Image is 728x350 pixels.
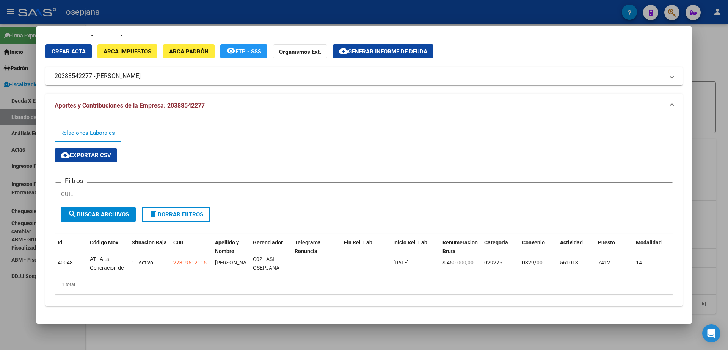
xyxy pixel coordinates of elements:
span: 0329/00 [522,259,543,266]
div: Open Intercom Messenger [702,324,720,342]
h3: Filtros [61,177,87,185]
datatable-header-cell: Renumeracion Bruta [439,234,481,268]
span: Exportar CSV [61,152,111,159]
button: Generar informe de deuda [333,44,433,58]
span: Borrar Filtros [149,211,203,218]
mat-icon: search [68,209,77,219]
span: Actividad [560,239,583,245]
span: 561013 [560,259,578,266]
span: 40048 [58,259,73,266]
span: 1 - Activo [132,259,153,266]
span: [PERSON_NAME] [95,72,141,81]
datatable-header-cell: Convenio [519,234,557,268]
span: ARCA Impuestos [104,48,151,55]
span: 7412 [598,259,610,266]
button: Buscar Archivos [61,207,136,222]
span: Código Mov. [90,239,119,245]
span: [DATE] [393,259,409,266]
datatable-header-cell: Id [55,234,87,268]
datatable-header-cell: Fin Rel. Lab. [341,234,390,268]
span: Aportes y Contribuciones de la Empresa: 20388542277 [55,102,205,109]
span: Situacion Baja [132,239,167,245]
span: CUIL [173,239,185,245]
button: Organismos Ext. [273,44,327,58]
datatable-header-cell: Categoria [481,234,519,268]
span: Buscar Archivos [68,211,129,218]
span: Crear Acta [52,48,86,55]
span: Generar informe de deuda [348,48,427,55]
datatable-header-cell: Gerenciador [250,234,292,268]
span: FTP - SSS [235,48,261,55]
button: ARCA Impuestos [97,44,157,58]
span: Fin Rel. Lab. [344,239,374,245]
strong: Organismos Ext. [279,48,321,55]
span: ARCA Padrón [169,48,209,55]
mat-icon: cloud_download [61,150,70,159]
datatable-header-cell: Código Mov. [87,234,129,268]
div: Aportes y Contribuciones de la Empresa: 20388542277 [45,118,682,306]
span: 27319512115 [173,259,207,266]
button: Borrar Filtros [142,207,210,222]
mat-panel-title: 20388542277 - [55,72,664,81]
button: Crear Acta [45,44,92,58]
mat-expansion-panel-header: 20388542277 -[PERSON_NAME] [45,67,682,85]
span: Apellido y Nombre [215,239,239,254]
mat-icon: remove_red_eye [226,46,235,55]
button: FTP - SSS [220,44,267,58]
span: C02 - ASI OSEPJANA [253,256,279,271]
datatable-header-cell: CUIL [170,234,212,268]
span: Gerenciador [253,239,283,245]
span: Convenio [522,239,545,245]
mat-expansion-panel-header: Aportes y Contribuciones de la Empresa: 20388542277 [45,94,682,118]
span: Modalidad [636,239,662,245]
span: Renumeracion Bruta [442,239,478,254]
datatable-header-cell: Telegrama Renuncia [292,234,341,268]
datatable-header-cell: Actividad [557,234,595,268]
span: GOMEZ PAULA ROMINA [215,259,256,266]
span: Id [58,239,62,245]
div: 1 total [55,275,673,294]
button: ARCA Padrón [163,44,215,58]
mat-icon: cloud_download [339,46,348,55]
span: $ 450.000,00 [442,259,474,266]
datatable-header-cell: Puesto [595,234,633,268]
datatable-header-cell: Apellido y Nombre [212,234,250,268]
span: 20388542277 [184,26,238,36]
span: Puesto [598,239,615,245]
span: 029275 [484,259,502,266]
span: AT - Alta - Generación de clave [90,256,124,280]
button: Exportar CSV [55,148,117,162]
mat-icon: delete [149,209,158,219]
span: Telegrama Renuncia [295,239,321,254]
div: Relaciones Laborales [60,129,115,137]
datatable-header-cell: Modalidad [633,234,671,268]
span: Categoria [484,239,508,245]
datatable-header-cell: Inicio Rel. Lab. [390,234,439,268]
span: Inicio Rel. Lab. [393,239,429,245]
span: 14 [636,259,642,266]
datatable-header-cell: Situacion Baja [129,234,170,268]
